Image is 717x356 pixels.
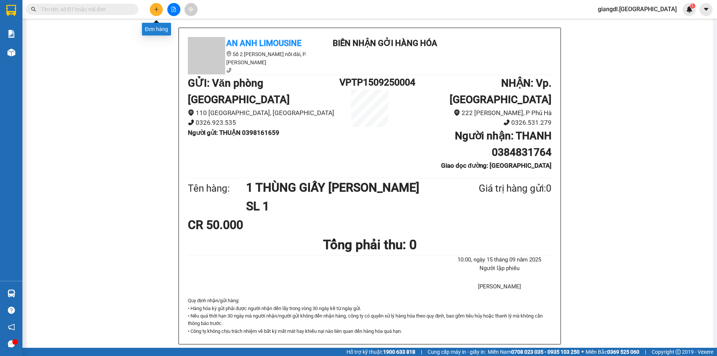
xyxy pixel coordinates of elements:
span: message [8,340,15,347]
b: Người gửi : THUẬN 0398161659 [188,129,279,136]
li: 10:00, ngày 15 tháng 09 năm 2025 [447,256,552,264]
strong: 0708 023 035 - 0935 103 250 [511,349,580,355]
span: environment [454,109,460,116]
img: logo-vxr [6,5,16,16]
b: Biên nhận gởi hàng hóa [333,38,437,48]
strong: 1900 633 818 [383,349,415,355]
li: Người lập phiếu [447,264,552,273]
img: solution-icon [7,30,15,38]
span: Hỗ trợ kỹ thuật: [347,348,415,356]
button: plus [150,3,163,16]
div: Giá trị hàng gửi: 0 [443,181,552,196]
li: 0326.923.535 [188,118,339,128]
strong: 0369 525 060 [607,349,639,355]
b: Giao dọc đường: [GEOGRAPHIC_DATA] [441,162,552,169]
p: • Hàng hóa ký gửi phải được người nhận đến lấy trong vòng 30 ngày kể từ ngày gửi. [188,305,552,312]
span: Miền Bắc [586,348,639,356]
li: 222 [PERSON_NAME], P Phủ Hà [400,108,552,118]
p: • Công ty không chịu trách nhiệm về bất kỳ mất mát hay khiếu nại nào liên quan đến hàng hóa quá hạn. [188,328,552,335]
h1: SL 1 [246,197,443,216]
button: aim [184,3,198,16]
li: 0326.531.279 [400,118,552,128]
span: Cung cấp máy in - giấy in: [428,348,486,356]
sup: 1 [690,3,695,9]
span: copyright [676,349,681,355]
span: phone [226,68,232,73]
span: Miền Nam [488,348,580,356]
h1: 1 THÙNG GIẤY [PERSON_NAME] [246,178,443,197]
button: caret-down [699,3,713,16]
span: notification [8,324,15,331]
span: plus [154,7,159,12]
span: question-circle [8,307,15,314]
span: caret-down [703,6,710,13]
input: Tìm tên, số ĐT hoặc mã đơn [41,5,129,13]
span: | [645,348,646,356]
img: warehouse-icon [7,49,15,56]
span: search [31,7,36,12]
span: | [421,348,422,356]
li: 110 [GEOGRAPHIC_DATA], [GEOGRAPHIC_DATA] [188,108,339,118]
span: phone [188,119,194,126]
span: file-add [171,7,176,12]
div: Tên hàng: [188,181,246,196]
b: NHẬN : Vp. [GEOGRAPHIC_DATA] [450,77,552,106]
h1: Tổng phải thu: 0 [188,235,552,255]
span: environment [188,109,194,116]
p: • Nếu quá thời hạn 30 ngày mà người nhận/người gửi không đến nhận hàng, công ty có quyền xử lý hà... [188,312,552,328]
img: icon-new-feature [686,6,693,13]
img: warehouse-icon [7,290,15,297]
b: Người nhận : THANH 0384831764 [455,130,552,158]
span: giangdl.[GEOGRAPHIC_DATA] [592,4,683,14]
b: GỬI : Văn phòng [GEOGRAPHIC_DATA] [188,77,290,106]
li: Số 2 [PERSON_NAME] nối dài, P. [PERSON_NAME] [188,50,322,66]
span: 1 [691,3,694,9]
h1: VPTP1509250004 [339,75,400,90]
div: CR 50.000 [188,216,308,234]
span: aim [188,7,193,12]
b: An Anh Limousine [226,38,301,48]
span: ⚪️ [581,350,584,353]
span: environment [226,51,232,56]
div: Quy định nhận/gửi hàng : [188,297,552,335]
button: file-add [167,3,180,16]
span: phone [503,119,510,126]
b: An Anh Limousine [9,48,41,83]
li: [PERSON_NAME] [447,282,552,291]
b: Biên nhận gởi hàng hóa [48,11,72,72]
